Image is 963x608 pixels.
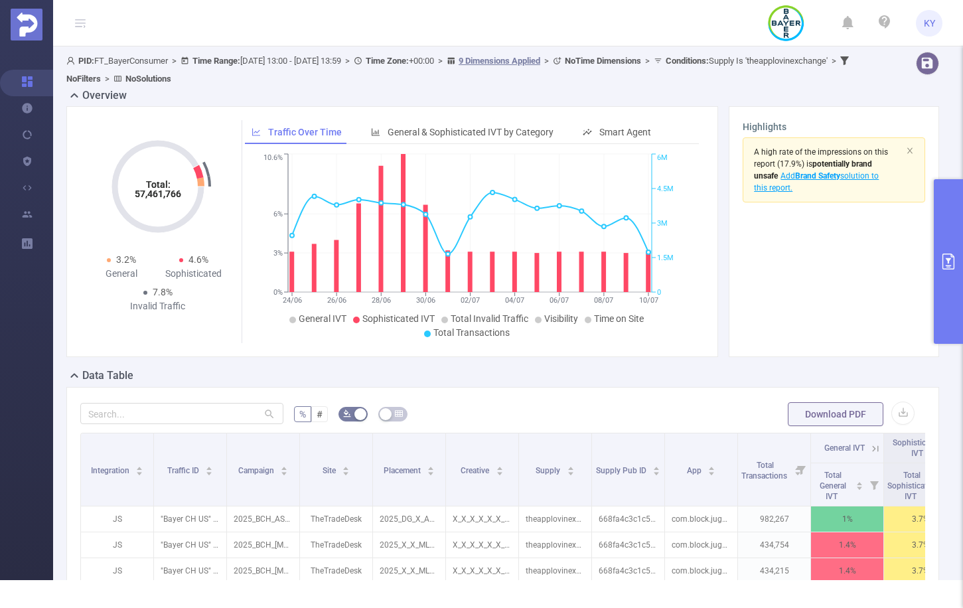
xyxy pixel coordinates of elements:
[188,254,208,265] span: 4.6%
[924,10,935,37] span: KY
[666,56,828,66] span: Supply Is 'theapplovinexchange'
[116,254,136,265] span: 3.2%
[754,147,888,169] span: A high rate of the impressions on this report
[657,254,674,262] tspan: 1.5M
[158,267,230,281] div: Sophisticated
[323,466,338,475] span: Site
[206,470,213,474] i: icon: caret-down
[811,532,883,558] p: 1.4%
[820,471,846,501] span: Total General IVT
[11,9,42,40] img: Protected Media
[652,465,660,473] div: Sort
[66,56,78,65] i: icon: user
[372,296,391,305] tspan: 28/06
[341,56,354,66] span: >
[536,466,562,475] span: Supply
[153,287,173,297] span: 7.8%
[657,185,674,193] tspan: 4.5M
[754,147,888,192] span: (17.9%)
[300,532,372,558] p: TheTradeDesk
[80,403,283,424] input: Search...
[101,74,113,84] span: >
[434,56,447,66] span: >
[446,532,518,558] p: X_X_X_X_X_X_X_X_X_X_X_X_X_X_X_STAND_ImLnk_320x50_Mirafast-TravelBackedUp-Original_WM_BUY_CLAIM_CH...
[665,532,737,558] p: com.block.juggle
[811,558,883,583] p: 1.4%
[653,465,660,469] i: icon: caret-up
[657,219,668,228] tspan: 3M
[592,506,664,532] p: 668fa4c3c1c5a7032115e92f12298156
[192,56,240,66] b: Time Range:
[887,471,936,501] span: Total Sophisticated IVT
[594,313,644,324] span: Time on Site
[519,558,591,583] p: theapplovinexchange
[811,506,883,532] p: 1%
[567,465,574,469] i: icon: caret-up
[884,558,956,583] p: 3.7%
[639,296,658,305] tspan: 10/07
[743,120,925,134] h3: Highlights
[300,558,372,583] p: TheTradeDesk
[136,465,143,469] i: icon: caret-up
[708,470,715,474] i: icon: caret-down
[82,88,127,104] h2: Overview
[273,249,283,258] tspan: 3%
[281,465,288,469] i: icon: caret-up
[81,532,153,558] p: JS
[427,465,435,469] i: icon: caret-up
[496,470,503,474] i: icon: caret-down
[788,402,883,426] button: Download PDF
[795,171,840,181] b: Brand Safety
[299,313,346,324] span: General IVT
[519,532,591,558] p: theapplovinexchange
[893,438,941,458] span: Sophisticated IVT
[66,74,101,84] b: No Filters
[281,470,288,474] i: icon: caret-down
[263,154,283,163] tspan: 10.6%
[362,313,435,324] span: Sophisticated IVT
[754,159,872,181] span: is
[373,558,445,583] p: 2025_X_X_MLFST_D_TRVL_Al_P_TTD_320x50 [9458404]
[567,470,574,474] i: icon: caret-down
[299,409,306,419] span: %
[433,327,510,338] span: Total Transactions
[855,480,863,488] div: Sort
[78,56,94,66] b: PID:
[135,465,143,473] div: Sort
[154,506,226,532] p: "Bayer CH US" [15209]
[641,56,654,66] span: >
[252,127,261,137] i: icon: line-chart
[66,56,852,84] span: FT_BayerConsumer [DATE] 13:00 - [DATE] 13:59 +00:00
[86,267,158,281] div: General
[373,506,445,532] p: 2025_DG_X_ASOB_D_Base-FastReliefOfHeartburn-Original_Al_P_TTD_320x50 [9652296]
[865,463,883,506] i: Filter menu
[91,466,131,475] span: Integration
[519,506,591,532] p: theapplovinexchange
[373,532,445,558] p: 2025_X_X_MLFST_D_TRVL_Al_P_TTD_320x50 [9458404]
[657,288,661,297] tspan: 0
[371,127,380,137] i: icon: bar-chart
[565,56,641,66] b: No Time Dimensions
[540,56,553,66] span: >
[268,127,342,137] span: Traffic Over Time
[343,410,351,418] i: icon: bg-colors
[82,368,133,384] h2: Data Table
[446,558,518,583] p: X_X_X_X_X_X_X_X_X_X_X_X_X_X_X_STAND_ImLnk_320x50_Mirafast-TravelBackedUp-Original_AM_BUY_CLAIM_CH...
[708,465,715,469] i: icon: caret-up
[81,506,153,532] p: JS
[461,296,480,305] tspan: 02/07
[505,296,524,305] tspan: 04/07
[384,466,423,475] span: Placement
[154,532,226,558] p: "Bayer CH US" [15209]
[154,558,226,583] p: "Bayer CH US" [15209]
[342,465,350,473] div: Sort
[792,433,810,506] i: Filter menu
[754,171,879,192] span: Add solution to this report.
[227,506,299,532] p: 2025_BCH_ASO [278987]
[856,485,863,489] i: icon: caret-down
[342,470,350,474] i: icon: caret-down
[121,299,194,313] div: Invalid Traffic
[395,410,403,418] i: icon: table
[884,532,956,558] p: 3.7%
[461,466,491,475] span: Creative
